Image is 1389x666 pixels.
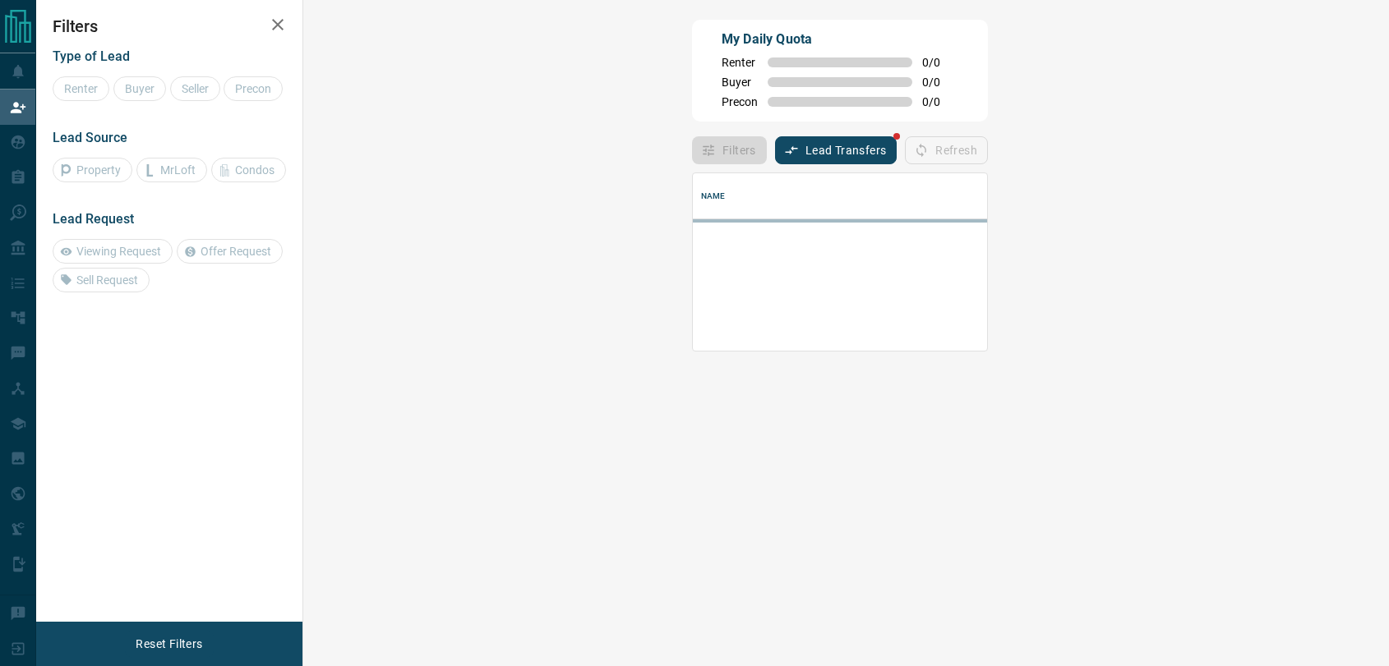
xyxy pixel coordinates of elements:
span: Type of Lead [53,48,130,64]
span: 0 / 0 [922,56,958,69]
span: Renter [722,56,758,69]
p: My Daily Quota [722,30,958,49]
h2: Filters [53,16,286,36]
button: Lead Transfers [775,136,898,164]
div: Name [701,173,726,219]
div: Name [693,173,1098,219]
span: Buyer [722,76,758,89]
span: 0 / 0 [922,95,958,108]
span: 0 / 0 [922,76,958,89]
span: Precon [722,95,758,108]
span: Lead Request [53,211,134,227]
span: Lead Source [53,130,127,145]
button: Reset Filters [125,630,213,658]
